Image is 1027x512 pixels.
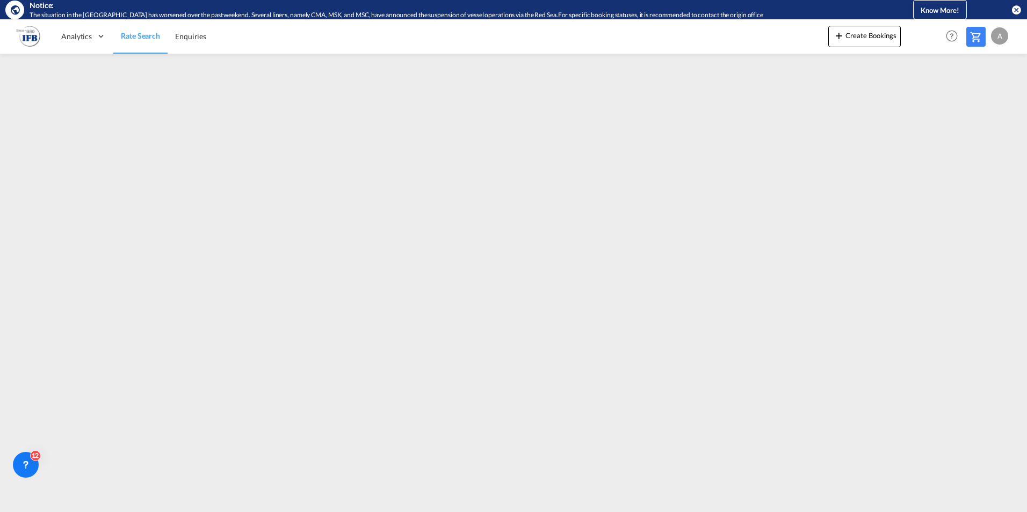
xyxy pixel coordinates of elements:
[175,32,206,41] span: Enquiries
[991,27,1008,45] div: A
[1011,4,1022,15] button: icon-close-circle
[828,26,901,47] button: icon-plus 400-fgCreate Bookings
[921,6,959,14] span: Know More!
[16,24,40,48] img: b628ab10256c11eeb52753acbc15d091.png
[943,27,966,46] div: Help
[833,29,845,42] md-icon: icon-plus 400-fg
[943,27,961,45] span: Help
[113,19,168,54] a: Rate Search
[54,19,113,54] div: Analytics
[30,11,869,20] div: The situation in the Red Sea has worsened over the past weekend. Several liners, namely CMA, MSK,...
[121,31,160,40] span: Rate Search
[61,31,92,42] span: Analytics
[168,19,214,54] a: Enquiries
[10,4,20,15] md-icon: icon-earth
